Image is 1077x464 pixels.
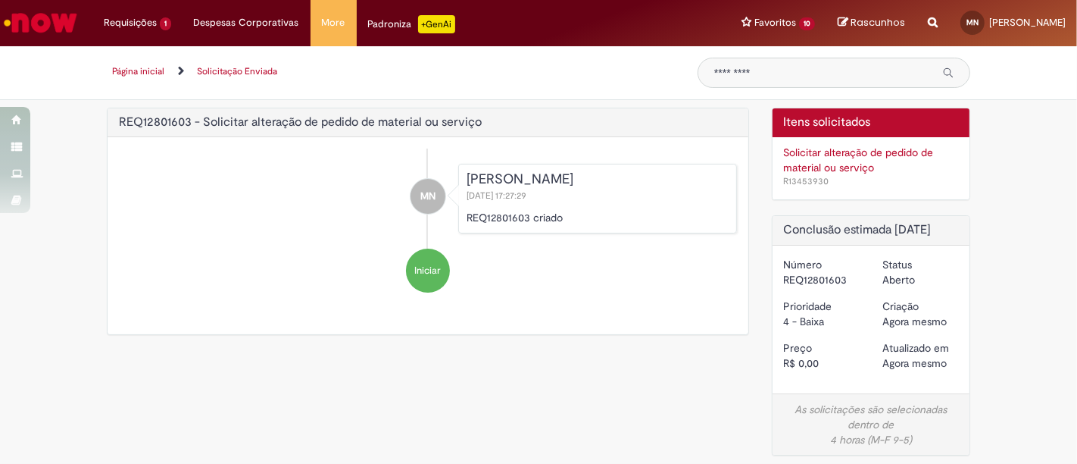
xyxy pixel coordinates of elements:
time: 27/08/2025 17:27:29 [882,315,947,328]
span: Despesas Corporativas [194,15,299,30]
h2: REQ12801603 - Solicitar alteração de pedido de material ou serviço Histórico de tíquete [119,116,482,130]
span: 1 [160,17,171,30]
span: Favoritos [754,15,796,30]
a: Solicitar alteração de pedido de material ou serviço R13453930 [784,145,959,188]
li: Mauro Machado Neto [119,164,737,234]
label: Criação [882,299,919,314]
span: Requisições [104,15,157,30]
div: As solicitações são selecionadas dentro de 4 horas (M-F 9-5) [784,402,959,447]
div: 27/08/2025 17:27:29 [882,356,958,371]
span: MN [966,17,979,27]
a: Rascunhos [838,16,905,30]
a: Página inicial [112,65,164,77]
div: REQ12801603 [784,272,860,287]
p: REQ12801603 criado [467,210,729,225]
span: Agora mesmo [882,356,947,370]
label: Status [882,257,912,272]
p: +GenAi [418,15,455,33]
span: More [322,15,345,30]
span: Agora mesmo [882,315,947,328]
span: Número [784,175,829,187]
span: Iniciar [414,264,441,278]
label: Preço [784,340,813,356]
div: R$ 0,00 [784,356,860,371]
div: 4 - Baixa [784,314,860,329]
label: Atualizado em [882,340,949,356]
div: 27/08/2025 17:27:29 [882,314,958,329]
label: Prioridade [784,299,832,314]
label: Número [784,257,823,272]
span: [DATE] 17:27:29 [467,190,529,202]
h2: Itens solicitados [784,116,959,130]
ul: Trilhas de página [107,58,675,86]
span: Rascunhos [851,15,905,30]
div: [PERSON_NAME] [467,172,729,187]
div: Aberto [882,272,958,287]
a: Solicitação Enviada [197,65,277,77]
div: Padroniza [368,15,455,33]
div: Mauro Machado Neto [411,179,445,214]
ul: Histórico de tíquete [119,149,737,308]
span: 10 [799,17,815,30]
h2: Conclusão estimada [DATE] [784,224,959,237]
span: R13453930 [784,175,829,187]
span: MN [420,178,435,215]
div: Solicitar alteração de pedido de material ou serviço [784,145,959,175]
img: ServiceNow [2,8,80,38]
span: [PERSON_NAME] [989,16,1066,29]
